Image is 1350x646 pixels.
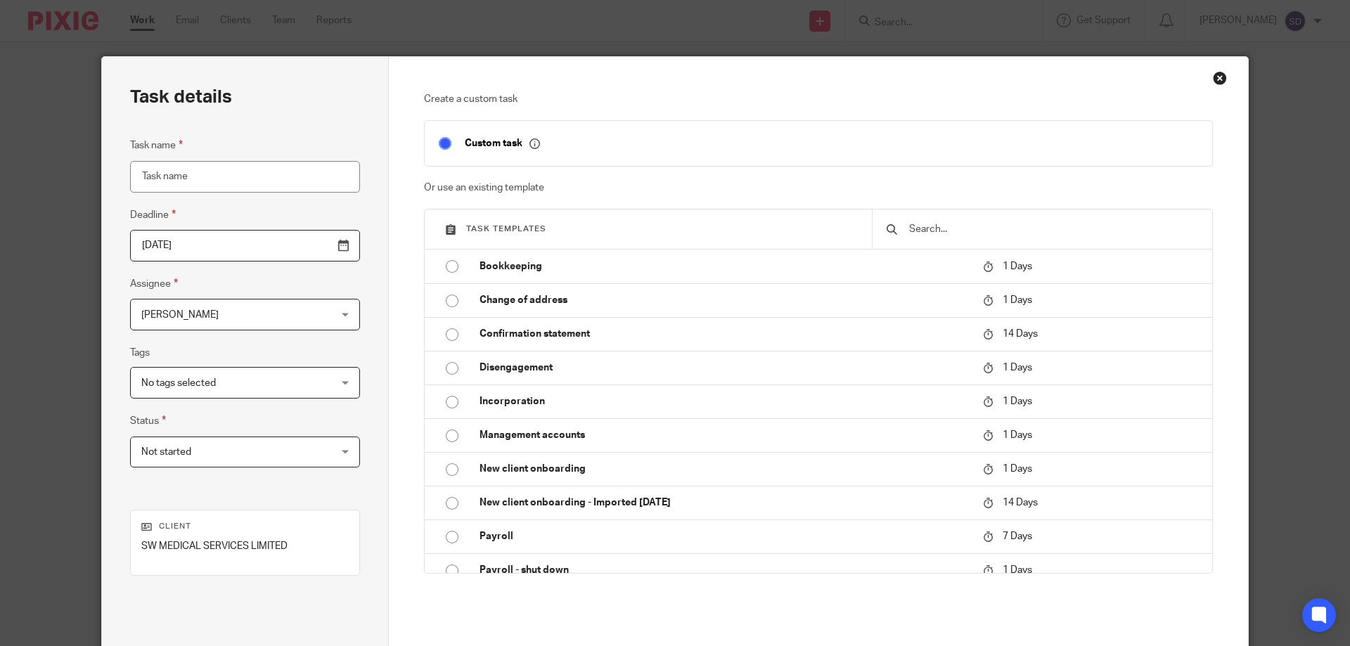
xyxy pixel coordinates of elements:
[480,496,969,510] p: New client onboarding - Imported [DATE]
[480,394,969,408] p: Incorporation
[465,137,540,150] p: Custom task
[1003,464,1032,474] span: 1 Days
[1003,565,1032,575] span: 1 Days
[1003,396,1032,406] span: 1 Days
[141,310,219,320] span: [PERSON_NAME]
[130,230,360,261] input: Pick a date
[1003,430,1032,440] span: 1 Days
[908,221,1198,237] input: Search...
[480,462,969,476] p: New client onboarding
[424,92,1214,106] p: Create a custom task
[141,378,216,388] span: No tags selected
[1003,329,1038,339] span: 14 Days
[130,207,176,223] label: Deadline
[141,539,349,553] p: SW MEDICAL SERVICES LIMITED
[480,293,969,307] p: Change of address
[130,346,150,360] label: Tags
[1003,498,1038,508] span: 14 Days
[130,137,183,153] label: Task name
[480,361,969,375] p: Disengagement
[424,181,1214,195] p: Or use an existing template
[130,85,232,109] h2: Task details
[1003,295,1032,305] span: 1 Days
[1003,261,1032,271] span: 1 Days
[130,276,178,292] label: Assignee
[141,447,191,457] span: Not started
[480,327,969,341] p: Confirmation statement
[1003,531,1032,541] span: 7 Days
[1213,71,1227,85] div: Close this dialog window
[480,529,969,543] p: Payroll
[141,521,349,532] p: Client
[480,259,969,273] p: Bookkeeping
[1003,363,1032,373] span: 1 Days
[130,161,360,193] input: Task name
[480,563,969,577] p: Payroll - shut down
[480,428,969,442] p: Management accounts
[130,413,166,429] label: Status
[466,225,546,233] span: Task templates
